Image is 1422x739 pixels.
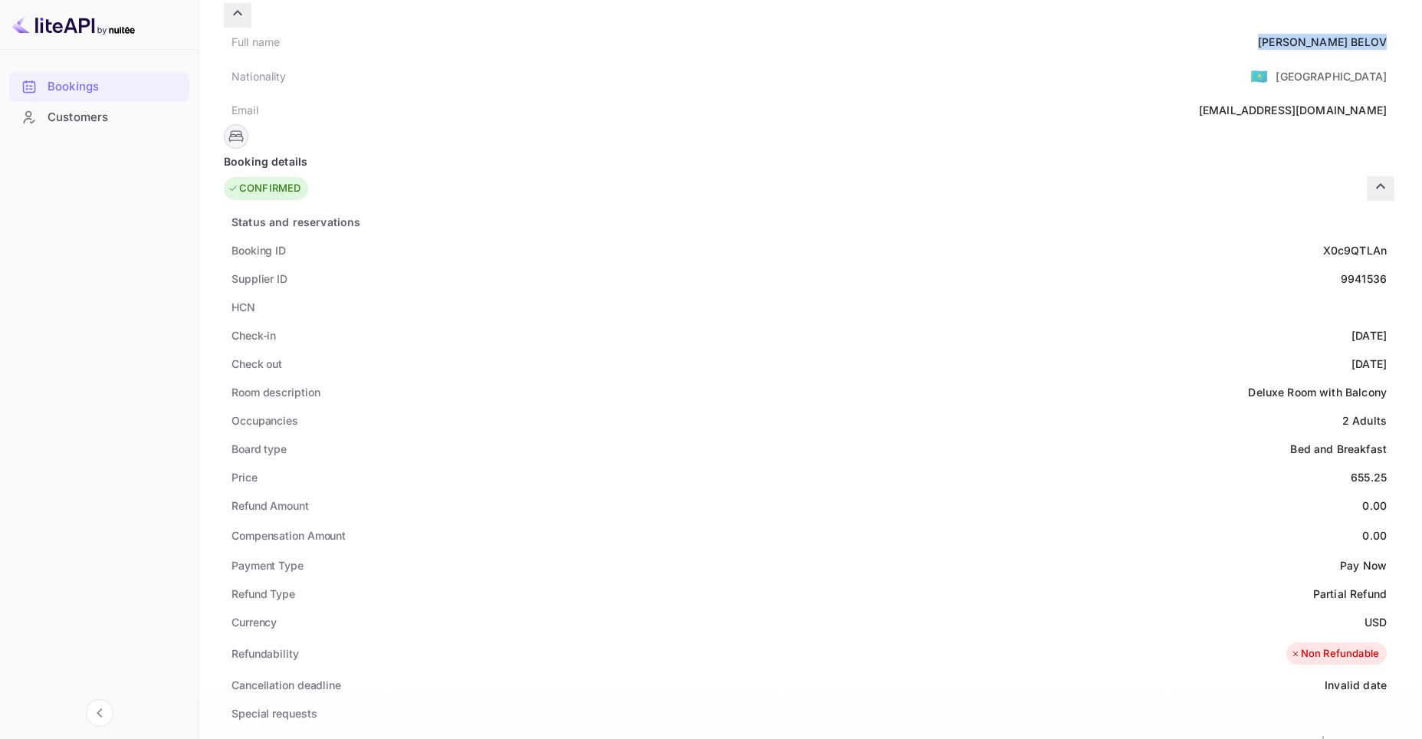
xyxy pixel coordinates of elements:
ya-tr-span: Special requests [232,707,317,720]
ya-tr-span: CONFIRMED [239,181,300,196]
span: United States [1250,62,1268,90]
a: Customers [9,103,189,131]
ya-tr-span: Partial Refund [1313,587,1387,600]
ya-tr-span: Room description [232,386,320,399]
ya-tr-span: [GEOGRAPHIC_DATA] [1276,70,1387,83]
ya-tr-span: Bed and Breakfast [1290,442,1387,455]
div: 655.25 [1351,469,1387,485]
ya-tr-span: Deluxe Room with Balcony [1248,386,1387,399]
ya-tr-span: Invalid date [1325,678,1387,691]
div: Customers [9,103,189,133]
ya-tr-span: Nationality [232,70,287,83]
ya-tr-span: Refundability [232,647,299,660]
button: Collapse navigation [86,699,113,727]
ya-tr-span: Supplier ID [232,272,287,285]
ya-tr-span: 2 Adults [1342,414,1387,427]
ya-tr-span: Payment Type [232,559,304,572]
ya-tr-span: Refund Type [232,587,295,600]
ya-tr-span: Pay Now [1340,559,1387,572]
div: Bookings [9,72,189,102]
ya-tr-span: Compensation Amount [232,529,346,542]
div: [DATE] [1351,356,1387,372]
ya-tr-span: Board type [232,442,287,455]
ya-tr-span: Booking ID [232,244,286,257]
ya-tr-span: Customers [48,109,108,126]
ya-tr-span: Price [232,471,258,484]
ya-tr-span: Cancellation deadline [232,678,341,691]
ya-tr-span: Booking details [224,153,307,169]
ya-tr-span: HCN [232,301,255,314]
ya-tr-span: [EMAIL_ADDRESS][DOMAIN_NAME] [1199,103,1387,117]
ya-tr-span: BELOV [1351,35,1387,48]
ya-tr-span: USD [1365,616,1387,629]
div: [DATE] [1351,327,1387,343]
ya-tr-span: Occupancies [232,414,298,427]
ya-tr-span: Full name [232,35,280,48]
ya-tr-span: Check-in [232,329,276,342]
ya-tr-span: [PERSON_NAME] [1258,35,1348,48]
ya-tr-span: Refund Amount [232,499,309,512]
div: 0.00 [1362,527,1387,544]
ya-tr-span: 🇰🇿 [1250,67,1268,84]
ya-tr-span: X0c9QTLAn [1323,244,1387,257]
ya-tr-span: Bookings [48,78,99,96]
ya-tr-span: Non Refundable [1301,646,1379,662]
ya-tr-span: Status and reservations [232,215,360,228]
div: 9941536 [1341,271,1387,287]
ya-tr-span: Email [232,103,258,117]
ya-tr-span: Check out [232,357,282,370]
a: Bookings [9,72,189,100]
img: LiteAPI logo [12,12,135,37]
ya-tr-span: Currency [232,616,277,629]
div: 0.00 [1362,498,1387,514]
